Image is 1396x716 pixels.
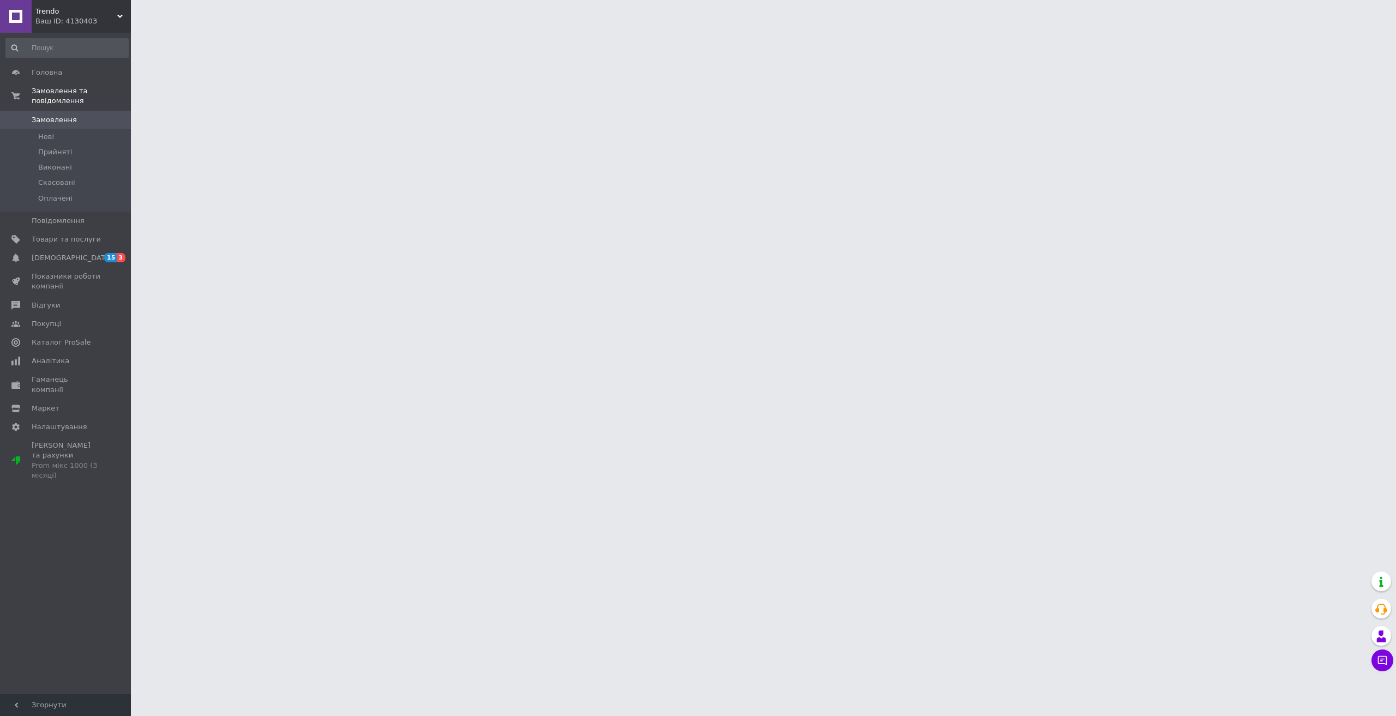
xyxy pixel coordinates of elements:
[35,7,117,16] span: Trendo
[117,253,125,262] span: 3
[32,68,62,77] span: Головна
[32,300,60,310] span: Відгуки
[5,38,129,58] input: Пошук
[38,132,54,142] span: Нові
[32,216,85,226] span: Повідомлення
[38,163,72,172] span: Виконані
[32,375,101,394] span: Гаманець компанії
[32,356,69,366] span: Аналітика
[32,338,91,347] span: Каталог ProSale
[38,147,72,157] span: Прийняті
[32,272,101,291] span: Показники роботи компанії
[32,86,131,106] span: Замовлення та повідомлення
[32,404,59,413] span: Маркет
[38,178,75,188] span: Скасовані
[35,16,131,26] div: Ваш ID: 4130403
[32,115,77,125] span: Замовлення
[32,461,101,480] div: Prom мікс 1000 (3 місяці)
[32,234,101,244] span: Товари та послуги
[32,441,101,480] span: [PERSON_NAME] та рахунки
[32,319,61,329] span: Покупці
[32,422,87,432] span: Налаштування
[38,194,73,203] span: Оплачені
[1371,649,1393,671] button: Чат з покупцем
[32,253,112,263] span: [DEMOGRAPHIC_DATA]
[104,253,117,262] span: 15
